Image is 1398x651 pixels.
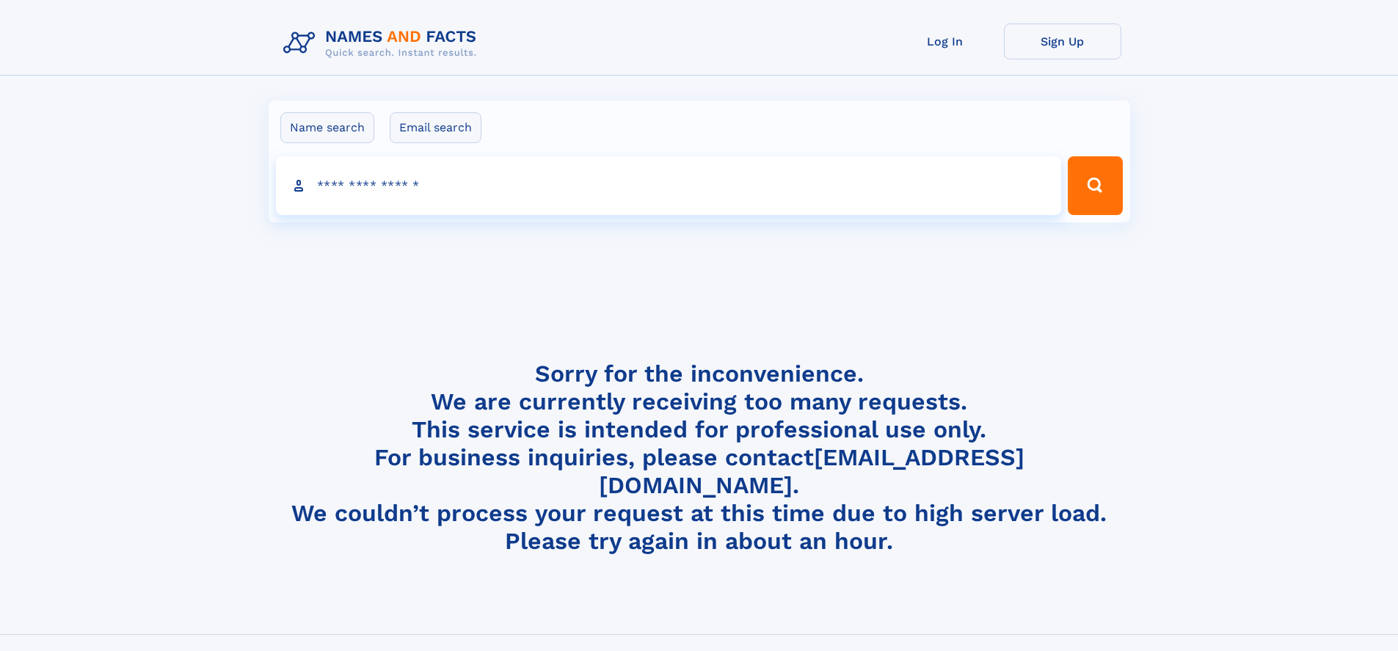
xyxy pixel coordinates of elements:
[277,23,489,63] img: Logo Names and Facts
[277,360,1121,556] h4: Sorry for the inconvenience. We are currently receiving too many requests. This service is intend...
[276,156,1062,215] input: search input
[1004,23,1121,59] a: Sign Up
[390,112,481,143] label: Email search
[280,112,374,143] label: Name search
[887,23,1004,59] a: Log In
[1068,156,1122,215] button: Search Button
[599,443,1024,499] a: [EMAIL_ADDRESS][DOMAIN_NAME]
